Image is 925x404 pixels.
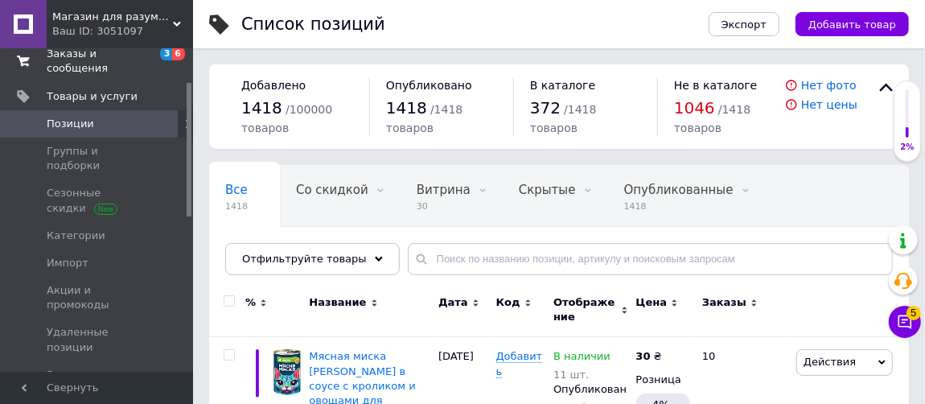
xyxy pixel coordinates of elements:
span: Категории [47,229,105,243]
span: В наличии [553,350,610,367]
div: ₴ [636,349,662,364]
span: 3 [160,47,173,60]
span: 1418 [241,98,282,117]
span: Отфильтруйте товары [242,253,367,265]
span: 372 [530,98,561,117]
span: / 1418 товаров [530,103,597,134]
span: / 1418 товаров [386,103,462,134]
span: Опубликованные [225,244,335,258]
div: Список позиций [241,16,385,33]
span: Название [309,295,366,310]
span: Дата [438,295,468,310]
span: 1418 [624,200,734,212]
span: Скрытые [519,183,576,197]
span: 1418 [386,98,427,117]
span: 1046 [674,98,715,117]
span: Заказы и сообщения [47,47,149,76]
span: Действия [804,356,856,368]
div: Розница [636,373,689,387]
button: Чат с покупателем5 [889,306,921,338]
span: / 100000 товаров [241,103,332,134]
span: Не в каталоге [674,79,758,92]
span: Добавлено [241,79,306,92]
button: Экспорт [709,12,779,36]
span: В каталоге [530,79,595,92]
span: Группы и подборки [47,144,149,173]
span: % [245,295,256,310]
span: Код [496,295,520,310]
span: Со скидкой [296,183,368,197]
div: Ваш ID: 3051097 [52,24,193,39]
span: Витрина [417,183,471,197]
span: / 1418 товаров [674,103,750,134]
b: 30 [636,350,651,362]
div: Опубликован [553,382,628,397]
span: Магазин для разумных владельцев. Опт и розница [52,10,173,24]
span: Товары и услуги [47,89,138,104]
span: Удаленные позиции [47,325,149,354]
span: Импорт [47,256,88,270]
div: 11 шт. [553,369,610,381]
span: 1418 [225,200,248,212]
div: 2% [894,142,920,153]
span: Добавить товар [808,19,896,31]
span: Позиции [47,117,94,131]
span: 6 [172,47,185,60]
span: 30 [417,200,471,212]
span: Заказы [702,295,746,310]
span: Сезонные скидки [47,186,149,215]
img: Мясная миска Кусочки в соусе с кроликом и овощами для взрослых кошек 415 г [273,349,301,395]
button: Добавить товар [795,12,909,36]
span: Опубликовано [386,79,472,92]
span: Восстановление позиций [47,368,149,397]
span: Все [225,183,248,197]
a: Нет фото [801,79,857,92]
span: Отображение [553,295,617,324]
a: Нет цены [801,98,857,111]
span: Акции и промокоды [47,283,149,312]
span: Добавить [496,350,543,377]
span: Опубликованные [624,183,734,197]
span: Экспорт [721,19,767,31]
span: Цена [636,295,668,310]
span: 5 [906,306,921,320]
input: Поиск по названию позиции, артикулу и поисковым запросам [408,243,893,275]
